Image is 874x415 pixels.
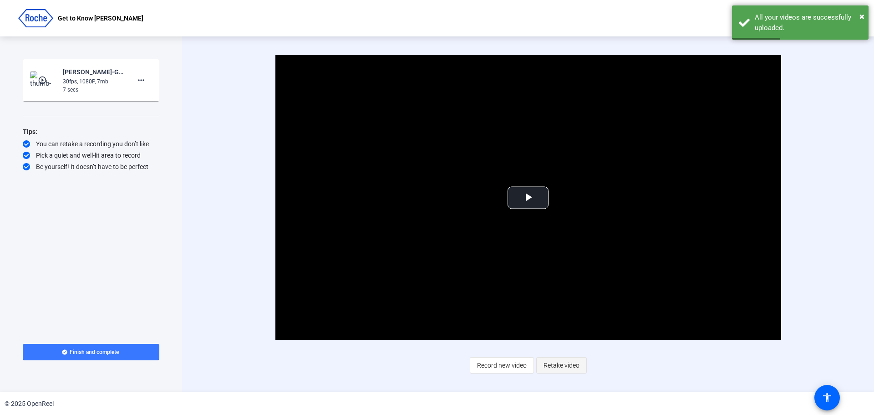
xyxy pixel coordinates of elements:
[38,76,49,85] mat-icon: play_circle_outline
[544,357,579,374] span: Retake video
[18,9,53,27] img: OpenReel logo
[23,151,159,160] div: Pick a quiet and well-lit area to record
[70,348,119,356] span: Finish and complete
[755,12,862,33] div: All your videos are successfully uploaded.
[30,71,57,89] img: thumb-nail
[822,392,833,403] mat-icon: accessibility
[859,10,864,23] button: Close
[23,126,159,137] div: Tips:
[23,162,159,171] div: Be yourself! It doesn’t have to be perfect
[859,11,864,22] span: ×
[275,55,781,340] div: Video Player
[63,67,124,77] div: [PERSON_NAME]-Get to Know [PERSON_NAME]-Get to Know [PERSON_NAME]-1757936143224-webcam
[5,399,54,409] div: © 2025 OpenReel
[63,86,124,94] div: 7 secs
[136,75,147,86] mat-icon: more_horiz
[470,357,534,374] button: Record new video
[477,357,527,374] span: Record new video
[536,357,587,374] button: Retake video
[23,344,159,360] button: Finish and complete
[508,186,549,209] button: Play Video
[23,139,159,149] div: You can retake a recording you don’t like
[58,13,143,24] p: Get to Know [PERSON_NAME]
[63,77,124,86] div: 30fps, 1080P, 7mb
